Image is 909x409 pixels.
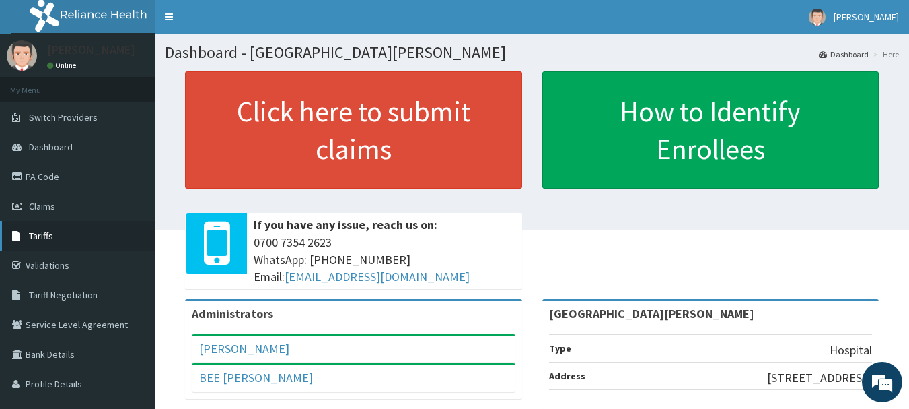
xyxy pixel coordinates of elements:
[254,234,515,286] span: 0700 7354 2623 WhatsApp: [PHONE_NUMBER] Email:
[29,200,55,212] span: Claims
[7,40,37,71] img: User Image
[549,370,585,382] b: Address
[47,61,79,70] a: Online
[870,49,899,60] li: Here
[185,71,522,189] a: Click here to submit claims
[285,269,470,284] a: [EMAIL_ADDRESS][DOMAIN_NAME]
[549,306,754,321] strong: [GEOGRAPHIC_DATA][PERSON_NAME]
[47,44,135,56] p: [PERSON_NAME]
[29,111,98,123] span: Switch Providers
[199,370,313,385] a: BEE [PERSON_NAME]
[542,71,879,189] a: How to Identify Enrollees
[809,9,826,26] img: User Image
[29,141,73,153] span: Dashboard
[549,342,571,354] b: Type
[192,306,273,321] b: Administrators
[830,342,872,359] p: Hospital
[834,11,899,23] span: [PERSON_NAME]
[767,369,872,387] p: [STREET_ADDRESS]
[819,49,869,60] a: Dashboard
[254,217,437,232] b: If you have any issue, reach us on:
[29,230,53,242] span: Tariffs
[199,341,289,356] a: [PERSON_NAME]
[29,289,98,301] span: Tariff Negotiation
[165,44,899,61] h1: Dashboard - [GEOGRAPHIC_DATA][PERSON_NAME]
